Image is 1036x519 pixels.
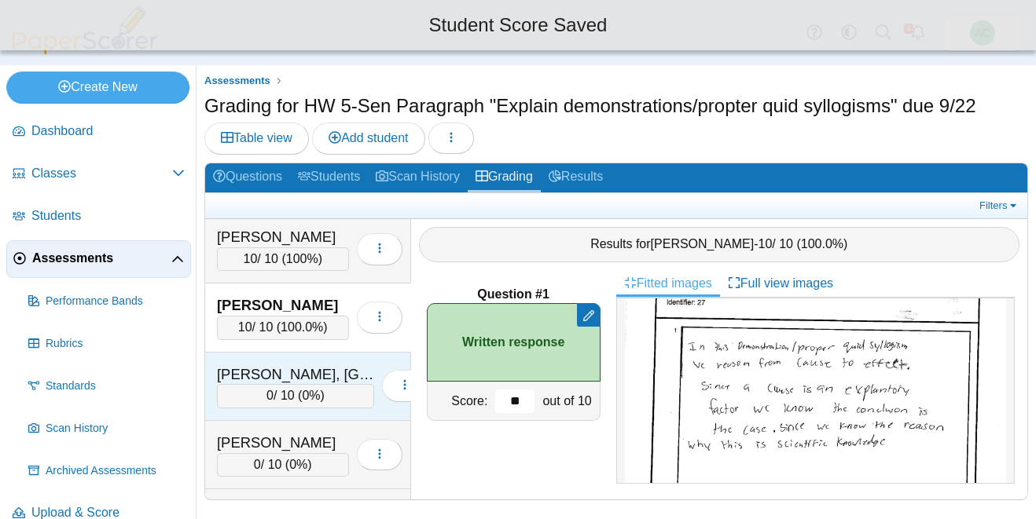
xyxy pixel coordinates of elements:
a: Assessments [200,71,274,91]
span: 0 [266,389,274,402]
a: Scan History [22,410,191,448]
a: Dashboard [6,113,191,151]
span: Scan History [46,421,185,437]
a: Table view [204,122,309,154]
a: Add student [312,122,424,154]
a: Rubrics [22,325,191,363]
span: Standards [46,378,185,394]
span: Performance Bands [46,294,185,309]
span: Assessments [204,75,270,86]
a: Grading [468,163,541,192]
a: Standards [22,367,191,405]
span: Archived Assessments [46,463,185,479]
span: 0% [302,389,320,402]
a: Assessments [6,240,191,278]
div: [PERSON_NAME] [217,227,349,247]
div: [PERSON_NAME] [217,295,349,316]
div: Student Score Saved [12,12,1024,38]
div: / 10 ( ) [217,247,349,271]
div: / 10 ( ) [217,384,374,408]
span: Add student [329,131,408,144]
span: Rubrics [46,336,185,352]
span: 10 [243,252,257,265]
span: Classes [31,165,172,182]
h1: Grading for HW 5-Sen Paragraph "Explain demonstrations/propter quid syllogisms" due 9/22 [204,93,976,119]
span: 100.0% [281,320,323,334]
a: Students [290,163,368,192]
span: 10 [759,237,773,250]
div: Written response [427,303,601,382]
div: [PERSON_NAME] [217,433,349,453]
span: Table view [221,131,292,144]
div: out of 10 [538,382,599,420]
b: Question #1 [477,286,549,303]
span: 100% [286,252,318,265]
div: Results for - / 10 ( ) [419,227,1020,261]
div: / 10 ( ) [217,316,349,339]
a: Results [541,163,611,192]
a: Classes [6,155,191,193]
span: [PERSON_NAME] [651,237,755,250]
span: Assessments [32,250,171,267]
span: 10 [238,320,252,334]
a: Filters [975,198,1023,214]
span: 0% [289,458,307,471]
a: Fitted images [616,270,720,297]
a: Questions [205,163,290,192]
a: Performance Bands [22,283,191,320]
a: Scan History [368,163,468,192]
span: Dashboard [31,122,185,140]
div: [PERSON_NAME], [GEOGRAPHIC_DATA] [217,364,374,385]
a: Archived Assessments [22,452,191,490]
span: 0 [254,458,261,471]
a: Full view images [720,270,841,297]
div: Score: [428,382,492,420]
span: 100.0% [801,237,843,250]
span: Students [31,207,185,225]
div: / 10 ( ) [217,453,349,477]
a: Create New [6,71,189,103]
a: Students [6,198,191,236]
a: PaperScorer [6,43,163,57]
